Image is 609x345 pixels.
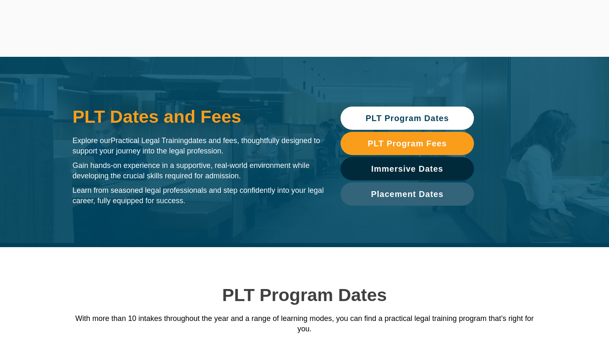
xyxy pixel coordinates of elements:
a: Immersive Dates [341,157,474,180]
a: Placement Dates [341,182,474,206]
span: Immersive Dates [371,165,443,173]
span: PLT Program Fees [367,139,447,148]
h1: PLT Dates and Fees [72,106,324,127]
p: With more than 10 intakes throughout the year and a range of learning modes, you can find a pract... [68,313,541,334]
span: PLT Program Dates [365,114,449,122]
span: Practical Legal Training [111,136,188,145]
p: Gain hands-on experience in a supportive, real-world environment while developing the crucial ski... [72,160,324,181]
span: Placement Dates [371,190,443,198]
p: Explore our dates and fees, thoughtfully designed to support your journey into the legal profession. [72,136,324,156]
p: Learn from seasoned legal professionals and step confidently into your legal career, fully equipp... [72,185,324,206]
a: PLT Program Dates [341,107,474,130]
h2: PLT Program Dates [68,284,541,305]
a: PLT Program Fees [341,132,474,155]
